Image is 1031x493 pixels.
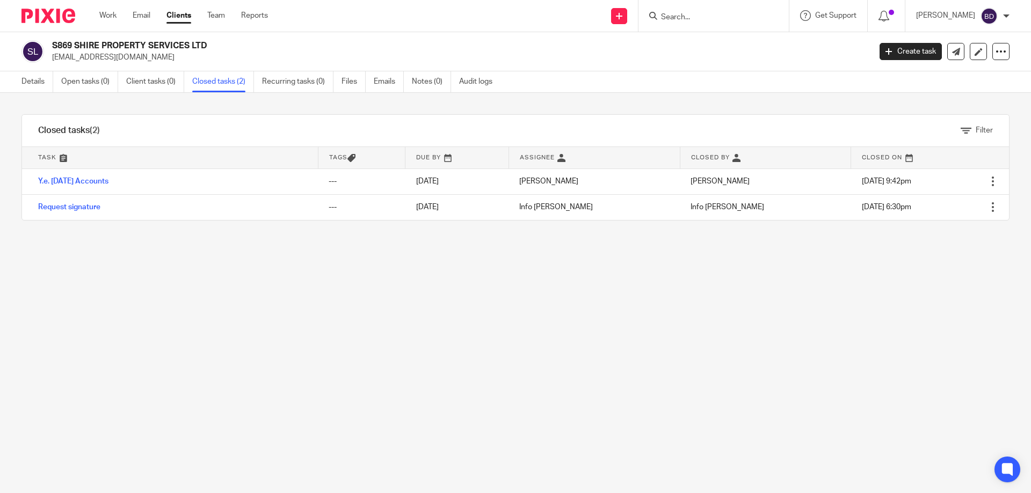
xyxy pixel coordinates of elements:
[21,71,53,92] a: Details
[916,10,975,21] p: [PERSON_NAME]
[329,176,394,187] div: ---
[981,8,998,25] img: svg%3E
[38,125,100,136] h1: Closed tasks
[976,127,993,134] span: Filter
[52,52,863,63] p: [EMAIL_ADDRESS][DOMAIN_NAME]
[509,194,680,220] td: Info [PERSON_NAME]
[459,71,500,92] a: Audit logs
[691,178,750,185] span: [PERSON_NAME]
[862,203,911,211] span: [DATE] 6:30pm
[405,194,509,220] td: [DATE]
[262,71,333,92] a: Recurring tasks (0)
[166,10,191,21] a: Clients
[374,71,404,92] a: Emails
[509,168,680,194] td: [PERSON_NAME]
[133,10,150,21] a: Email
[880,43,942,60] a: Create task
[329,202,394,212] div: ---
[691,203,764,211] span: Info [PERSON_NAME]
[342,71,366,92] a: Files
[90,126,100,135] span: (2)
[405,168,509,194] td: [DATE]
[38,178,108,185] a: Y.e. [DATE] Accounts
[38,203,100,211] a: Request signature
[207,10,225,21] a: Team
[318,147,405,168] th: Tags
[862,178,911,185] span: [DATE] 9:42pm
[192,71,254,92] a: Closed tasks (2)
[412,71,451,92] a: Notes (0)
[660,13,757,23] input: Search
[21,40,44,63] img: svg%3E
[21,9,75,23] img: Pixie
[126,71,184,92] a: Client tasks (0)
[241,10,268,21] a: Reports
[99,10,117,21] a: Work
[52,40,701,51] h2: S869 SHIRE PROPERTY SERVICES LTD
[61,71,118,92] a: Open tasks (0)
[815,12,856,19] span: Get Support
